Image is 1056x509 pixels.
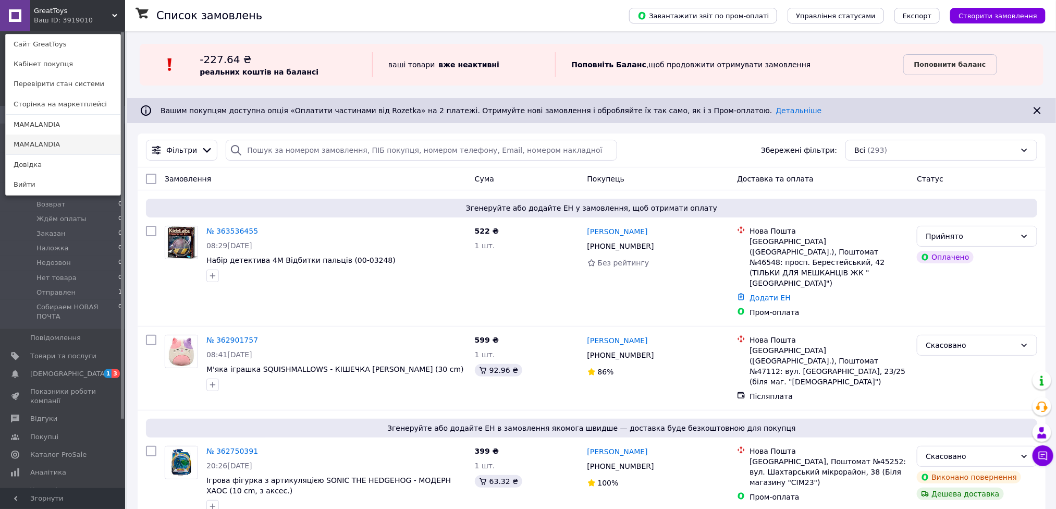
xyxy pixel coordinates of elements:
span: Покупець [587,175,624,183]
span: 1 [104,369,112,378]
h1: Список замовлень [156,9,262,22]
span: Управління статусами [796,12,876,20]
div: [GEOGRAPHIC_DATA], Поштомат №45252: вул. Шахтарський мікрорайон, 38 (Біля магазину "СІМ23") [750,456,908,488]
div: [GEOGRAPHIC_DATA] ([GEOGRAPHIC_DATA].), Поштомат №46548: просп. Берестейський, 42 (ТІЛЬКИ ДЛЯ МЕШ... [750,236,908,288]
button: Чат з покупцем [1033,445,1053,466]
span: 0 [118,258,122,268]
div: Післяплата [750,391,908,402]
span: 1 [118,288,122,297]
div: 63.32 ₴ [475,475,522,488]
button: Управління статусами [788,8,884,23]
span: 599 ₴ [475,336,499,344]
span: Експорт [903,12,932,20]
b: Поповнити баланс [914,60,986,68]
img: Фото товару [165,335,198,368]
span: 0 [118,302,122,321]
span: Заказан [36,229,66,238]
a: Кабінет покупця [6,54,120,74]
button: Завантажити звіт по пром-оплаті [629,8,777,23]
div: Прийнято [926,231,1016,242]
b: вже неактивні [439,60,500,69]
a: Детальніше [776,106,822,115]
a: Поповнити баланс [903,54,997,75]
span: 1 шт. [475,462,495,470]
span: 0 [118,273,122,283]
div: Нова Пошта [750,335,908,345]
span: Доставка та оплата [737,175,814,183]
a: Фото товару [165,446,198,479]
a: [PERSON_NAME] [587,446,648,457]
span: -227.64 ₴ [200,53,251,66]
span: Аналітика [30,468,66,477]
div: 92.96 ₴ [475,364,522,377]
a: Створити замовлення [940,11,1046,19]
a: М'яка іграшка SQUISHMALLOWS - КІШЕЧКА [PERSON_NAME] (30 cm) [206,365,464,373]
span: Статус [917,175,943,183]
span: 3 [112,369,120,378]
a: MAMALANDIA [6,135,120,154]
span: Нет товара [36,273,77,283]
span: Cума [475,175,494,183]
span: 1 шт. [475,350,495,359]
div: Ваш ID: 3919010 [34,16,78,25]
a: № 363536455 [206,227,258,235]
span: Каталог ProSale [30,450,87,459]
span: Збережені фільтри: [761,145,837,155]
img: Фото товару [165,446,198,479]
span: Показники роботи компанії [30,387,96,406]
span: [DEMOGRAPHIC_DATA] [30,369,107,379]
a: [PERSON_NAME] [587,226,648,237]
div: [PHONE_NUMBER] [585,348,656,362]
span: GreatToys [34,6,112,16]
div: Нова Пошта [750,446,908,456]
a: Довідка [6,155,120,175]
span: Згенеруйте або додайте ЕН у замовлення, щоб отримати оплату [150,203,1033,213]
a: Вийти [6,175,120,195]
span: Відгуки [30,414,57,423]
img: :exclamation: [162,57,178,72]
span: 08:29[DATE] [206,241,252,250]
div: [PHONE_NUMBER] [585,459,656,474]
span: 100% [598,479,619,487]
span: 08:41[DATE] [206,350,252,359]
a: Набір детектива 4M Відбитки пальців (00-03248) [206,256,396,264]
span: 1 шт. [475,241,495,250]
span: Наложка [36,244,69,253]
span: Возврат [36,200,65,209]
a: № 362750391 [206,447,258,455]
div: Скасовано [926,451,1016,462]
span: 399 ₴ [475,447,499,455]
a: Сайт GreatToys [6,34,120,54]
span: Завантажити звіт по пром-оплаті [637,11,769,20]
span: Всі [854,145,865,155]
a: Перевірити стан системи [6,74,120,94]
b: реальних коштів на балансі [200,68,318,76]
a: Ігрова фігурка з артикуляцією SONIC THE HEDGEHOG - МОДЕРН ХАОС (10 cm, з аксес.) [206,476,451,495]
span: 20:26[DATE] [206,462,252,470]
a: Сторінка на маркетплейсі [6,94,120,114]
div: Виконано повернення [917,471,1021,483]
span: Фільтри [166,145,197,155]
img: Фото товару [165,226,198,259]
a: Фото товару [165,335,198,368]
a: Додати ЕН [750,294,791,302]
div: Пром-оплата [750,307,908,318]
span: 0 [118,214,122,224]
input: Пошук за номером замовлення, ПІБ покупця, номером телефону, Email, номером накладної [226,140,617,161]
span: Згенеруйте або додайте ЕН в замовлення якомога швидше — доставка буде безкоштовною для покупця [150,423,1033,433]
span: Собираем НОВАЯ ПОЧТА [36,302,118,321]
div: [GEOGRAPHIC_DATA] ([GEOGRAPHIC_DATA].), Поштомат №47112: вул. [GEOGRAPHIC_DATA], 23/25 (біля маг.... [750,345,908,387]
span: 0 [118,200,122,209]
span: Ждём оплаты [36,214,87,224]
span: Створити замовлення [959,12,1037,20]
button: Експорт [894,8,940,23]
span: (293) [868,146,888,154]
div: Оплачено [917,251,973,263]
a: [PERSON_NAME] [587,335,648,346]
span: Недозвон [36,258,71,268]
a: MAMALANDIA [6,115,120,135]
b: Поповніть Баланс [571,60,646,69]
span: 522 ₴ [475,227,499,235]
